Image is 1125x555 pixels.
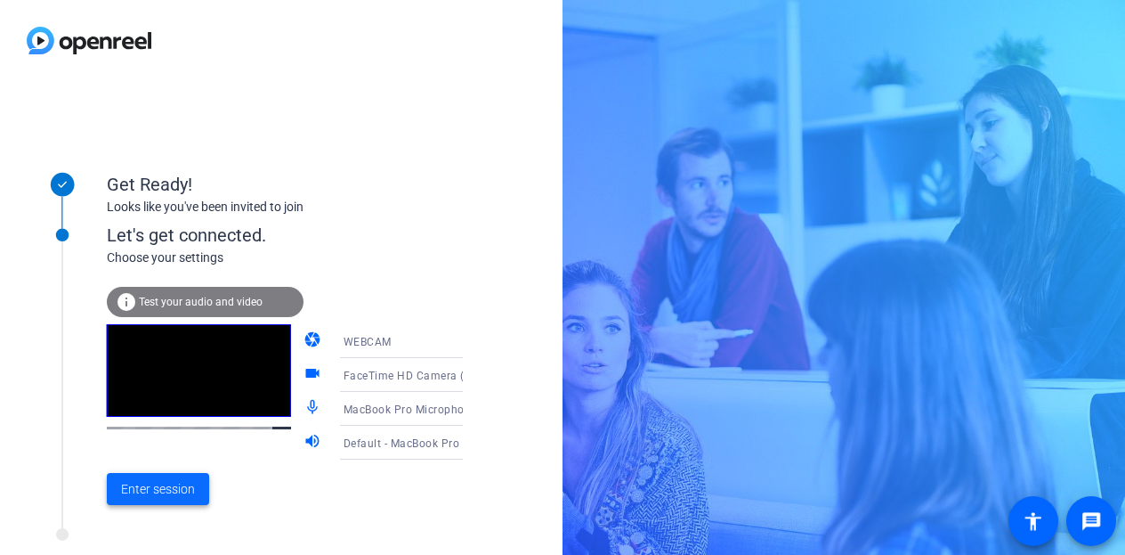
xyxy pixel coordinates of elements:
[344,336,392,348] span: WEBCAM
[107,249,499,267] div: Choose your settings
[304,432,325,453] mat-icon: volume_up
[107,222,499,249] div: Let's get connected.
[107,473,209,505] button: Enter session
[304,364,325,386] mat-icon: videocam
[344,436,558,450] span: Default - MacBook Pro Speakers (Built-in)
[107,171,463,198] div: Get Ready!
[304,398,325,420] mat-icon: mic_none
[121,480,195,499] span: Enter session
[107,198,463,216] div: Looks like you've been invited to join
[304,331,325,352] mat-icon: camera
[139,296,263,308] span: Test your audio and video
[344,368,527,382] span: FaceTime HD Camera (1C1C:B782)
[1080,510,1102,532] mat-icon: message
[344,402,525,416] span: MacBook Pro Microphone (Built-in)
[1023,510,1044,532] mat-icon: accessibility
[116,291,137,313] mat-icon: info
